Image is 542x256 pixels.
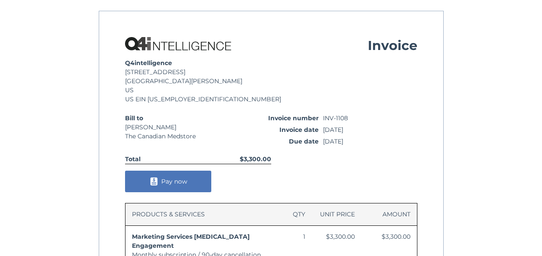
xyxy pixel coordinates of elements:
th: Qty [283,203,312,226]
img: Q4intelligence, LLC logo [125,37,232,50]
div: US EIN [US_EMPLOYER_IDENTIFICATION_NUMBER] [125,95,417,104]
span: Marketing Services [MEDICAL_DATA] Engagement [132,233,250,250]
h1: Invoice [368,37,417,54]
time: [DATE] [323,125,417,134]
span: $3,300.00 [240,155,271,164]
span: Due date [224,137,323,146]
span: Pay now [161,178,187,185]
span: $3,300.00 [382,232,410,241]
th: Unit Price [312,203,361,226]
address: [STREET_ADDRESS] [GEOGRAPHIC_DATA][PERSON_NAME] US [125,68,417,95]
span: Invoice number [224,114,323,123]
time: [DATE] [323,137,417,146]
span: [PERSON_NAME] [125,123,222,132]
span: Bill to [125,114,222,123]
span: $3,300.00 [326,232,355,241]
div: Q4intelligence [125,59,417,68]
span: Invoice date [224,125,323,134]
th: Amount [361,203,417,226]
span: INV-1108 [323,114,417,123]
button: Pay now [125,171,211,192]
div: The Canadian Medstore [125,132,222,141]
span: Total [125,155,143,164]
th: Products & Services [125,203,283,226]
